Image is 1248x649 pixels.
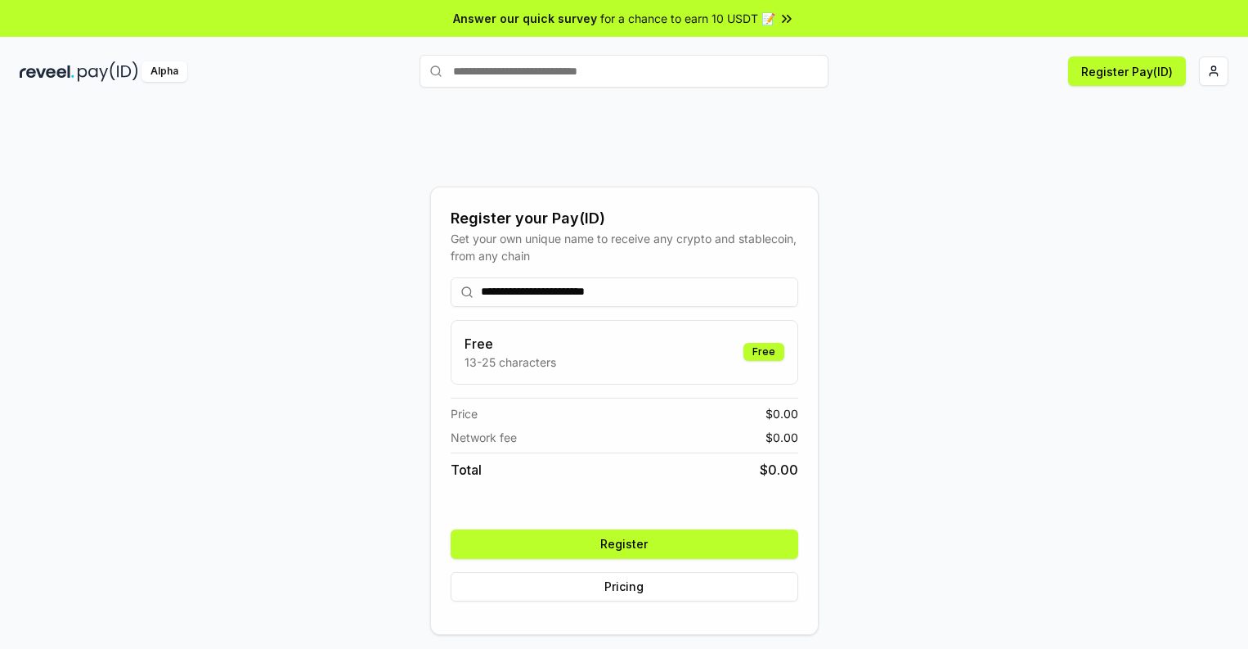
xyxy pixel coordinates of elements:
[765,405,798,422] span: $ 0.00
[600,10,775,27] span: for a chance to earn 10 USDT 📝
[78,61,138,82] img: pay_id
[451,572,798,602] button: Pricing
[451,429,517,446] span: Network fee
[20,61,74,82] img: reveel_dark
[765,429,798,446] span: $ 0.00
[451,230,798,264] div: Get your own unique name to receive any crypto and stablecoin, from any chain
[453,10,597,27] span: Answer our quick survey
[451,207,798,230] div: Register your Pay(ID)
[451,405,478,422] span: Price
[451,530,798,559] button: Register
[141,61,187,82] div: Alpha
[465,354,556,371] p: 13-25 characters
[743,343,784,361] div: Free
[451,460,482,480] span: Total
[1068,56,1186,86] button: Register Pay(ID)
[760,460,798,480] span: $ 0.00
[465,334,556,354] h3: Free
